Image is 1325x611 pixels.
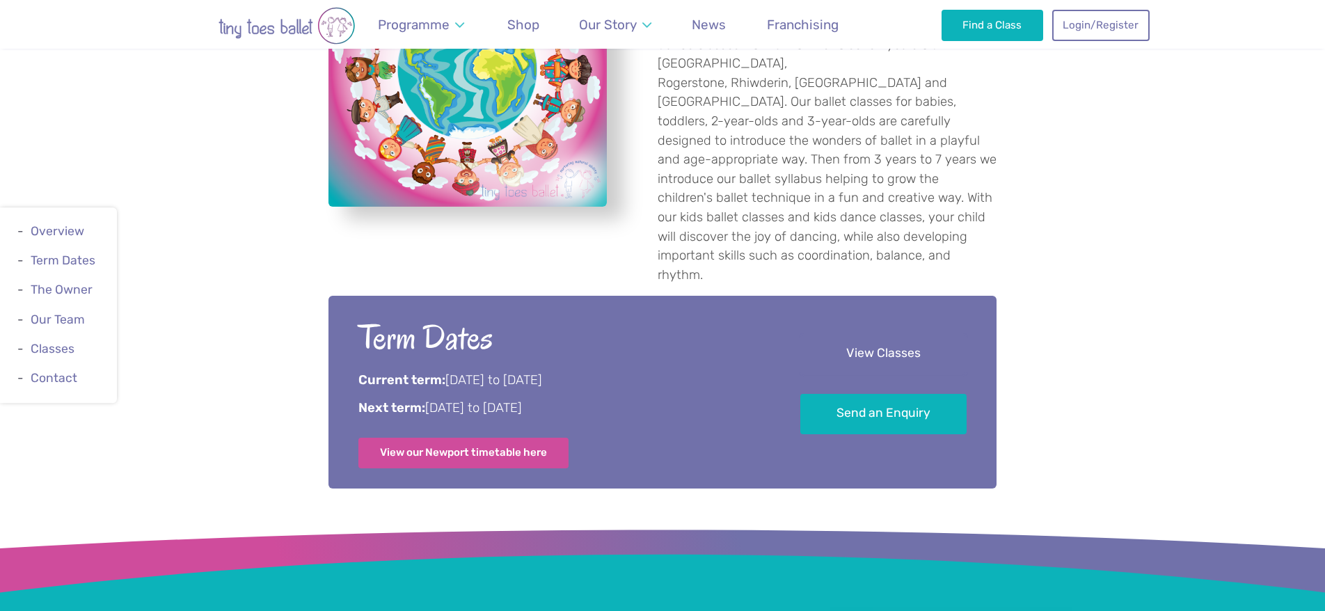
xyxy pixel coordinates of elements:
a: Our Story [573,8,658,41]
a: Find a Class [942,10,1044,40]
a: View our Newport timetable here [358,438,569,468]
img: tiny toes ballet [175,7,398,45]
strong: Current term: [358,372,445,388]
p: Offering award-winning pre-school children's ballet and dance classes from 6 months to seven year... [658,16,997,285]
a: Overview [31,224,84,238]
a: Programme [371,8,470,41]
a: News [685,8,733,41]
a: Franchising [760,8,845,41]
a: Our Team [31,312,85,326]
a: View Classes [800,334,967,375]
a: Login/Register [1052,10,1150,40]
a: Contact [31,371,77,385]
a: Shop [500,8,546,41]
span: Shop [507,17,539,33]
a: Classes [31,342,74,356]
a: The Owner [31,283,93,297]
span: Programme [378,17,450,33]
span: Franchising [767,17,839,33]
p: [DATE] to [DATE] [358,399,761,418]
strong: Next term: [358,400,425,415]
h2: Term Dates [358,316,761,360]
a: Term Dates [31,253,95,267]
a: Send an Enquiry [800,394,967,435]
p: [DATE] to [DATE] [358,372,761,390]
span: News [692,17,726,33]
span: Our Story [579,17,637,33]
